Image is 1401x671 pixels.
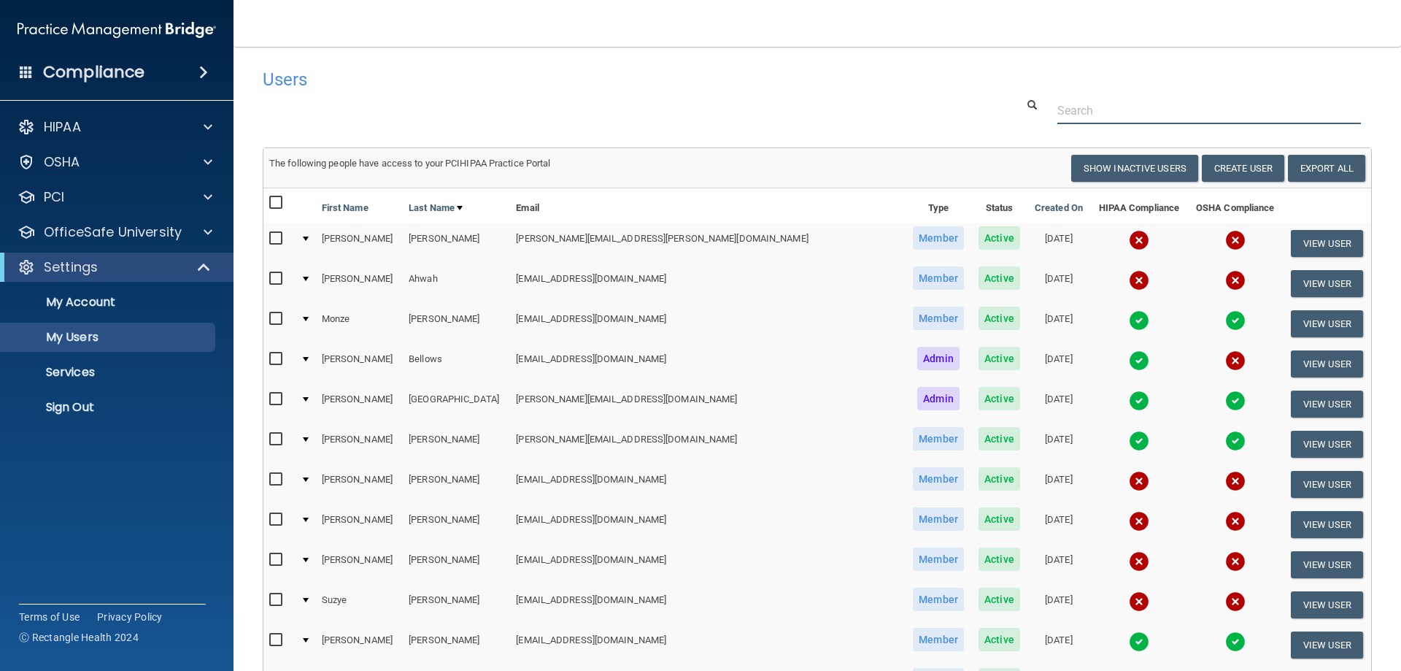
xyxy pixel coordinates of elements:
button: View User [1291,310,1363,337]
a: Settings [18,258,212,276]
a: PCI [18,188,212,206]
td: [PERSON_NAME][EMAIL_ADDRESS][DOMAIN_NAME] [510,424,906,464]
td: [EMAIL_ADDRESS][DOMAIN_NAME] [510,625,906,665]
a: Terms of Use [19,610,80,624]
td: [PERSON_NAME] [403,424,510,464]
button: View User [1291,551,1363,578]
td: [PERSON_NAME] [316,344,403,384]
td: [PERSON_NAME] [316,384,403,424]
a: Privacy Policy [97,610,163,624]
td: Monze [316,304,403,344]
img: cross.ca9f0e7f.svg [1225,270,1246,291]
img: cross.ca9f0e7f.svg [1129,230,1149,250]
td: [DATE] [1027,585,1090,625]
td: [EMAIL_ADDRESS][DOMAIN_NAME] [510,344,906,384]
span: Active [979,548,1020,571]
p: Services [9,365,209,380]
td: [PERSON_NAME] [316,545,403,585]
img: tick.e7d51cea.svg [1225,431,1246,451]
a: Created On [1035,199,1083,217]
td: [DATE] [1027,505,1090,545]
th: Status [971,188,1027,223]
td: [PERSON_NAME] [403,304,510,344]
span: Member [913,467,964,491]
td: [PERSON_NAME][EMAIL_ADDRESS][PERSON_NAME][DOMAIN_NAME] [510,223,906,264]
th: HIPAA Compliance [1090,188,1187,223]
td: [PERSON_NAME] [403,625,510,665]
span: Member [913,267,964,290]
img: cross.ca9f0e7f.svg [1129,471,1149,491]
td: Suzye [316,585,403,625]
span: Active [979,467,1020,491]
span: Active [979,226,1020,250]
img: tick.e7d51cea.svg [1225,391,1246,411]
td: [DATE] [1027,223,1090,264]
span: Active [979,347,1020,370]
span: Active [979,307,1020,330]
td: [DATE] [1027,424,1090,464]
span: Admin [917,347,960,370]
td: [DATE] [1027,304,1090,344]
td: [DATE] [1027,545,1090,585]
span: The following people have access to your PCIHIPAA Practice Portal [269,158,551,169]
th: OSHA Compliance [1188,188,1283,223]
button: View User [1291,431,1363,458]
img: tick.e7d51cea.svg [1129,391,1149,411]
img: tick.e7d51cea.svg [1129,632,1149,652]
td: [DATE] [1027,625,1090,665]
img: cross.ca9f0e7f.svg [1225,511,1246,532]
span: Member [913,427,964,450]
p: My Account [9,295,209,310]
img: cross.ca9f0e7f.svg [1225,230,1246,250]
span: Member [913,628,964,651]
img: cross.ca9f0e7f.svg [1129,551,1149,572]
td: Ahwah [403,264,510,304]
td: [PERSON_NAME][EMAIL_ADDRESS][DOMAIN_NAME] [510,384,906,424]
a: OSHA [18,153,212,171]
img: cross.ca9f0e7f.svg [1129,511,1149,532]
img: tick.e7d51cea.svg [1129,431,1149,451]
input: Search [1057,97,1361,124]
img: cross.ca9f0e7f.svg [1129,591,1149,612]
img: cross.ca9f0e7f.svg [1129,270,1149,291]
a: First Name [322,199,368,217]
h4: Users [263,70,900,89]
p: HIPAA [44,118,81,136]
a: HIPAA [18,118,212,136]
td: [DATE] [1027,264,1090,304]
img: tick.e7d51cea.svg [1129,310,1149,331]
span: Member [913,307,964,330]
p: OSHA [44,153,80,171]
img: PMB logo [18,15,216,45]
td: [GEOGRAPHIC_DATA] [403,384,510,424]
a: Last Name [409,199,463,217]
td: [EMAIL_ADDRESS][DOMAIN_NAME] [510,585,906,625]
span: Member [913,548,964,571]
span: Active [979,588,1020,611]
p: Settings [44,258,98,276]
p: Sign Out [9,400,209,415]
td: [PERSON_NAME] [316,223,403,264]
td: [PERSON_NAME] [403,585,510,625]
td: [EMAIL_ADDRESS][DOMAIN_NAME] [510,545,906,585]
td: Bellows [403,344,510,384]
span: Admin [917,387,960,410]
button: View User [1291,591,1363,618]
td: [PERSON_NAME] [403,464,510,505]
td: [EMAIL_ADDRESS][DOMAIN_NAME] [510,304,906,344]
td: [DATE] [1027,464,1090,505]
h4: Compliance [43,62,144,83]
img: tick.e7d51cea.svg [1225,632,1246,652]
td: [EMAIL_ADDRESS][DOMAIN_NAME] [510,264,906,304]
th: Email [510,188,906,223]
a: OfficeSafe University [18,223,212,241]
button: View User [1291,270,1363,297]
span: Active [979,387,1020,410]
td: [PERSON_NAME] [403,545,510,585]
img: tick.e7d51cea.svg [1129,350,1149,371]
p: PCI [44,188,64,206]
td: [PERSON_NAME] [316,264,403,304]
td: [EMAIL_ADDRESS][DOMAIN_NAME] [510,464,906,505]
td: [PERSON_NAME] [316,464,403,505]
button: View User [1291,350,1363,377]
